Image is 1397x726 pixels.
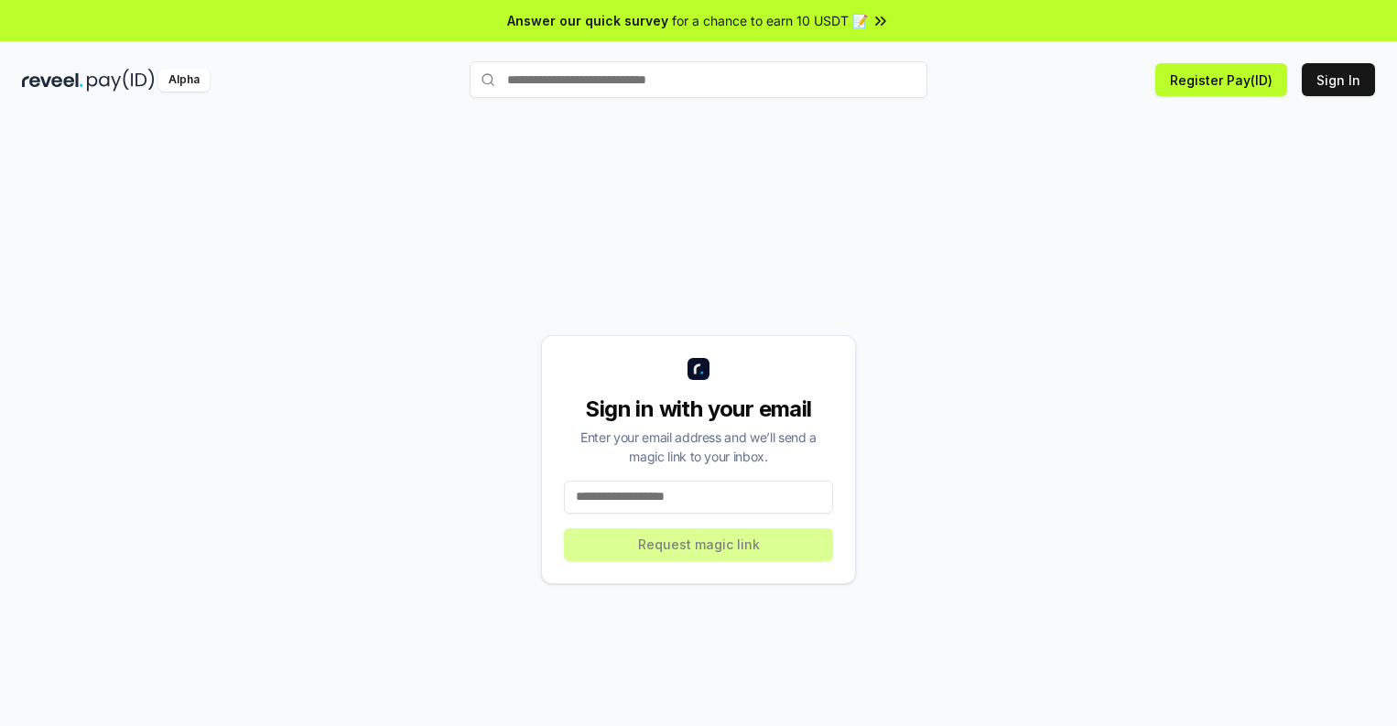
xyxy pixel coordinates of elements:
span: for a chance to earn 10 USDT 📝 [672,11,868,30]
div: Sign in with your email [564,395,833,424]
div: Enter your email address and we’ll send a magic link to your inbox. [564,428,833,466]
img: reveel_dark [22,69,83,92]
span: Answer our quick survey [507,11,668,30]
button: Register Pay(ID) [1155,63,1287,96]
button: Sign In [1302,63,1375,96]
div: Alpha [158,69,210,92]
img: pay_id [87,69,155,92]
img: logo_small [688,358,709,380]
